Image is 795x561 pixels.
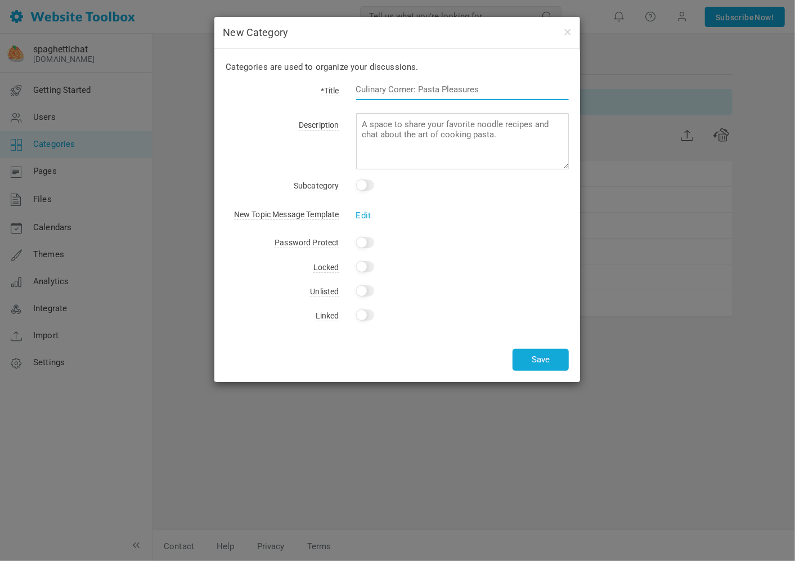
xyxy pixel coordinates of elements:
[223,25,572,40] h4: New Category
[299,120,339,131] span: Description
[294,181,339,191] span: Subcategory
[226,60,569,74] p: Categories are used to organize your discussions.
[234,210,339,220] span: New Topic Message Template
[316,311,339,321] span: Linked
[313,263,339,273] span: Locked
[321,86,339,96] span: *Title
[310,287,339,297] span: Unlisted
[513,349,569,371] button: Save
[356,79,569,100] input: Culinary Corner: Pasta Pleasures
[275,238,339,248] span: Password Protect
[356,210,371,221] a: Edit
